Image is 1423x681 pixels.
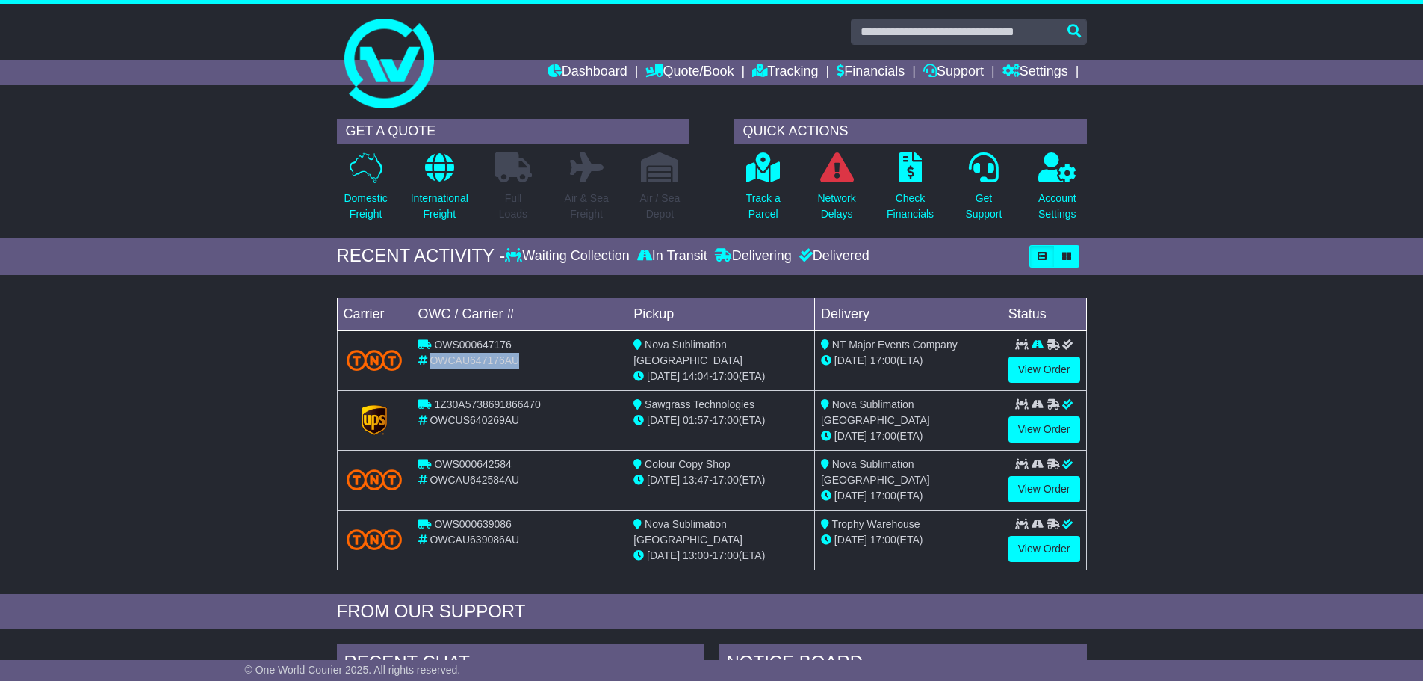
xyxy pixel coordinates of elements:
[430,414,519,426] span: OWCUS640269AU
[713,549,739,561] span: 17:00
[1008,536,1080,562] a: View Order
[821,488,996,504] div: (ETA)
[1038,191,1076,222] p: Account Settings
[633,369,808,384] div: - (ETA)
[683,370,709,382] span: 14:04
[647,414,680,426] span: [DATE]
[633,248,711,265] div: In Transit
[565,191,609,222] p: Air & Sea Freight
[337,601,1087,623] div: FROM OUR SUPPORT
[887,191,934,222] p: Check Financials
[434,398,540,410] span: 1Z30A5738691866470
[870,534,896,546] span: 17:00
[713,414,739,426] span: 17:00
[752,60,818,85] a: Tracking
[434,458,512,470] span: OWS000642584
[347,350,403,370] img: TNT_Domestic.png
[430,474,519,486] span: OWCAU642584AU
[645,60,734,85] a: Quote/Book
[834,534,867,546] span: [DATE]
[745,152,781,230] a: Track aParcel
[640,191,681,222] p: Air / Sea Depot
[245,664,461,676] span: © One World Courier 2025. All rights reserved.
[495,191,532,222] p: Full Loads
[713,370,739,382] span: 17:00
[430,534,519,546] span: OWCAU639086AU
[834,490,867,502] span: [DATE]
[837,60,905,85] a: Financials
[434,518,512,530] span: OWS000639086
[1002,60,1068,85] a: Settings
[337,245,506,267] div: RECENT ACTIVITY -
[886,152,934,230] a: CheckFinancials
[633,518,742,546] span: Nova Sublimation [GEOGRAPHIC_DATA]
[683,474,709,486] span: 13:47
[505,248,633,265] div: Waiting Collection
[683,549,709,561] span: 13:00
[434,339,512,351] span: OWS000647176
[633,548,808,564] div: - (ETA)
[832,339,958,351] span: NT Major Events Company
[633,472,808,488] div: - (ETA)
[713,474,739,486] span: 17:00
[870,430,896,442] span: 17:00
[412,298,627,330] td: OWC / Carrier #
[796,248,869,265] div: Delivered
[627,298,815,330] td: Pickup
[647,549,680,561] span: [DATE]
[746,191,781,222] p: Track a Parcel
[834,430,867,442] span: [DATE]
[1008,476,1080,502] a: View Order
[821,532,996,548] div: (ETA)
[870,490,896,502] span: 17:00
[645,458,730,470] span: Colour Copy Shop
[821,428,996,444] div: (ETA)
[683,414,709,426] span: 01:57
[817,191,855,222] p: Network Delays
[711,248,796,265] div: Delivering
[430,354,519,366] span: OWCAU647176AU
[734,119,1087,144] div: QUICK ACTIONS
[821,353,996,369] div: (ETA)
[1002,298,1086,330] td: Status
[337,119,689,144] div: GET A QUOTE
[633,413,808,428] div: - (ETA)
[1008,416,1080,443] a: View Order
[344,191,387,222] p: Domestic Freight
[832,518,920,530] span: Trophy Warehouse
[1038,152,1077,230] a: AccountSettings
[870,354,896,366] span: 17:00
[347,529,403,549] img: TNT_Domestic.png
[816,152,856,230] a: NetworkDelays
[1008,357,1080,383] a: View Order
[821,458,930,486] span: Nova Sublimation [GEOGRAPHIC_DATA]
[834,354,867,366] span: [DATE]
[964,152,1002,230] a: GetSupport
[821,398,930,426] span: Nova Sublimation [GEOGRAPHIC_DATA]
[965,191,1002,222] p: Get Support
[343,152,388,230] a: DomesticFreight
[362,405,387,435] img: GetCarrierServiceLogo
[548,60,627,85] a: Dashboard
[337,298,412,330] td: Carrier
[633,339,742,366] span: Nova Sublimation [GEOGRAPHIC_DATA]
[410,152,469,230] a: InternationalFreight
[645,398,754,410] span: Sawgrass Technologies
[347,469,403,490] img: TNT_Domestic.png
[923,60,984,85] a: Support
[647,370,680,382] span: [DATE]
[647,474,680,486] span: [DATE]
[814,298,1002,330] td: Delivery
[411,191,468,222] p: International Freight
